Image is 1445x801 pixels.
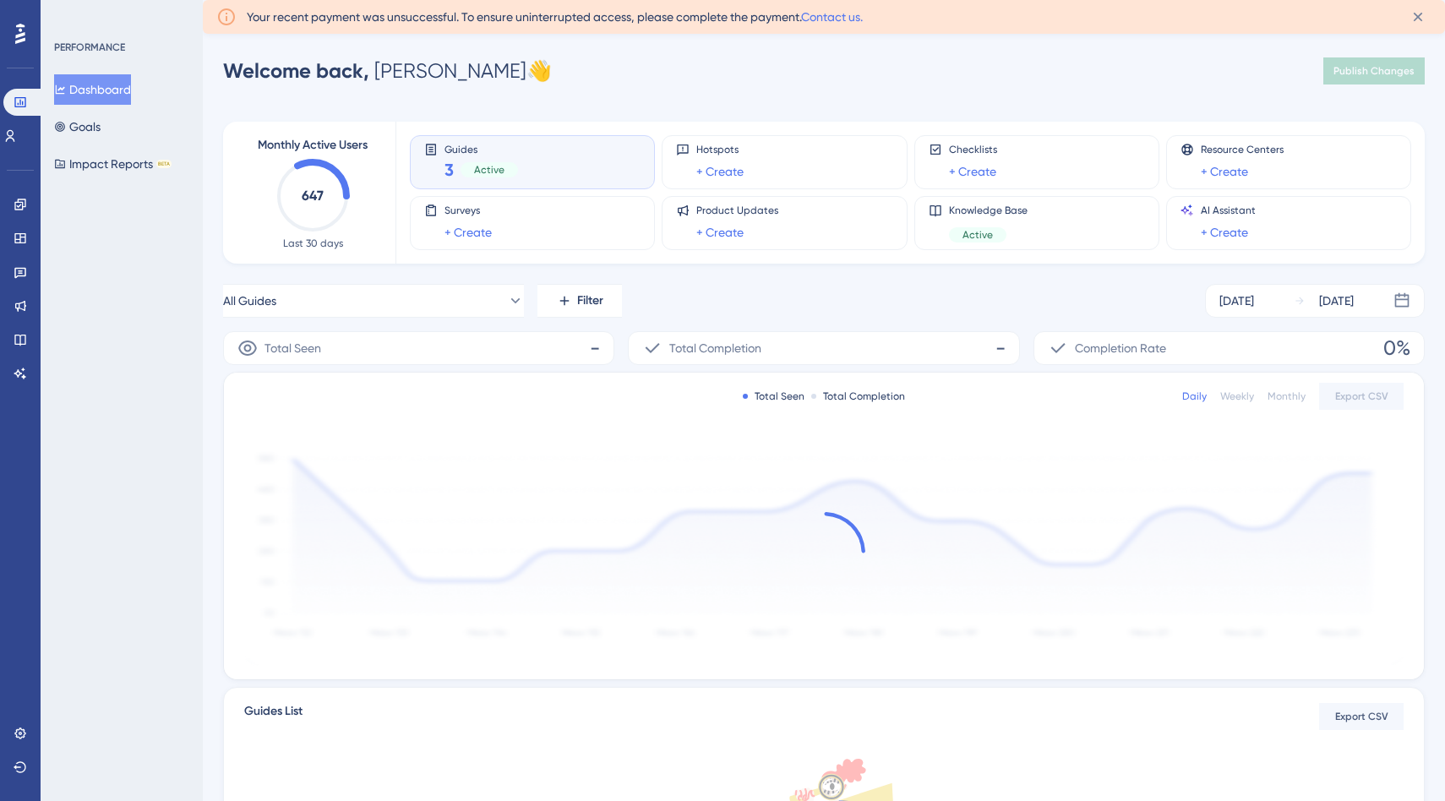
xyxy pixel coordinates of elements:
[1335,390,1388,403] span: Export CSV
[962,228,993,242] span: Active
[949,204,1028,217] span: Knowledge Base
[949,161,996,182] a: + Create
[54,74,131,105] button: Dashboard
[223,291,276,311] span: All Guides
[537,284,622,318] button: Filter
[444,204,492,217] span: Surveys
[1182,390,1207,403] div: Daily
[696,222,744,242] a: + Create
[1323,57,1425,84] button: Publish Changes
[1319,291,1354,311] div: [DATE]
[1383,335,1410,362] span: 0%
[949,143,997,156] span: Checklists
[1075,338,1166,358] span: Completion Rate
[811,390,905,403] div: Total Completion
[54,112,101,142] button: Goals
[302,188,324,204] text: 647
[1220,390,1254,403] div: Weekly
[1201,222,1248,242] a: + Create
[801,10,863,24] a: Contact us.
[1319,703,1404,730] button: Export CSV
[1201,143,1284,156] span: Resource Centers
[474,163,504,177] span: Active
[743,390,804,403] div: Total Seen
[258,135,368,155] span: Monthly Active Users
[1335,710,1388,723] span: Export CSV
[1268,390,1306,403] div: Monthly
[1201,161,1248,182] a: + Create
[444,222,492,242] a: + Create
[577,291,603,311] span: Filter
[54,41,125,54] div: PERFORMANCE
[223,284,524,318] button: All Guides
[590,335,600,362] span: -
[1219,291,1254,311] div: [DATE]
[264,338,321,358] span: Total Seen
[444,143,518,155] span: Guides
[247,7,863,27] span: Your recent payment was unsuccessful. To ensure uninterrupted access, please complete the payment.
[283,237,343,250] span: Last 30 days
[223,57,552,84] div: [PERSON_NAME] 👋
[696,204,778,217] span: Product Updates
[696,161,744,182] a: + Create
[444,158,454,182] span: 3
[54,149,172,179] button: Impact ReportsBETA
[1201,204,1256,217] span: AI Assistant
[156,160,172,168] div: BETA
[669,338,761,358] span: Total Completion
[1319,383,1404,410] button: Export CSV
[244,701,303,732] span: Guides List
[223,58,369,83] span: Welcome back,
[995,335,1006,362] span: -
[696,143,744,156] span: Hotspots
[1333,64,1415,78] span: Publish Changes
